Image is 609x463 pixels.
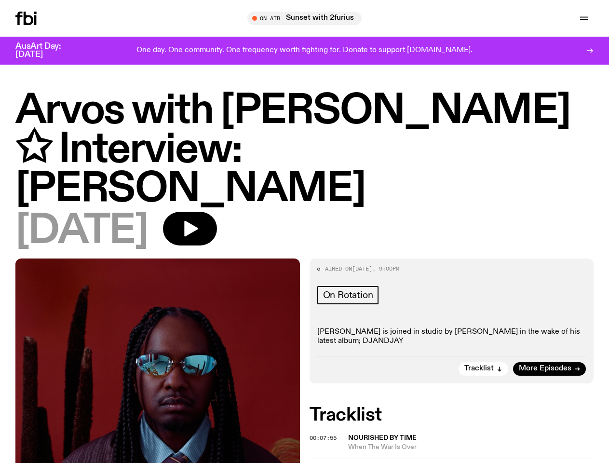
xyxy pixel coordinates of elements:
[317,286,379,304] a: On Rotation
[317,327,586,346] p: [PERSON_NAME] is joined in studio by [PERSON_NAME] in the wake of his latest album; DJANDJAY
[519,365,571,372] span: More Episodes
[310,436,337,441] button: 00:07:55
[247,12,362,25] button: On AirSunset with 2furius
[348,443,594,452] span: When The War Is Over
[459,362,508,376] button: Tracklist
[513,362,586,376] a: More Episodes
[323,290,373,300] span: On Rotation
[372,265,399,272] span: , 9:00pm
[310,407,594,424] h2: Tracklist
[310,434,337,442] span: 00:07:55
[15,92,594,209] h1: Arvos with [PERSON_NAME] ✩ Interview: [PERSON_NAME]
[352,265,372,272] span: [DATE]
[464,365,494,372] span: Tracklist
[15,42,77,59] h3: AusArt Day: [DATE]
[348,435,417,441] span: Nourished By Time
[136,46,473,55] p: One day. One community. One frequency worth fighting for. Donate to support [DOMAIN_NAME].
[15,212,148,251] span: [DATE]
[325,265,352,272] span: Aired on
